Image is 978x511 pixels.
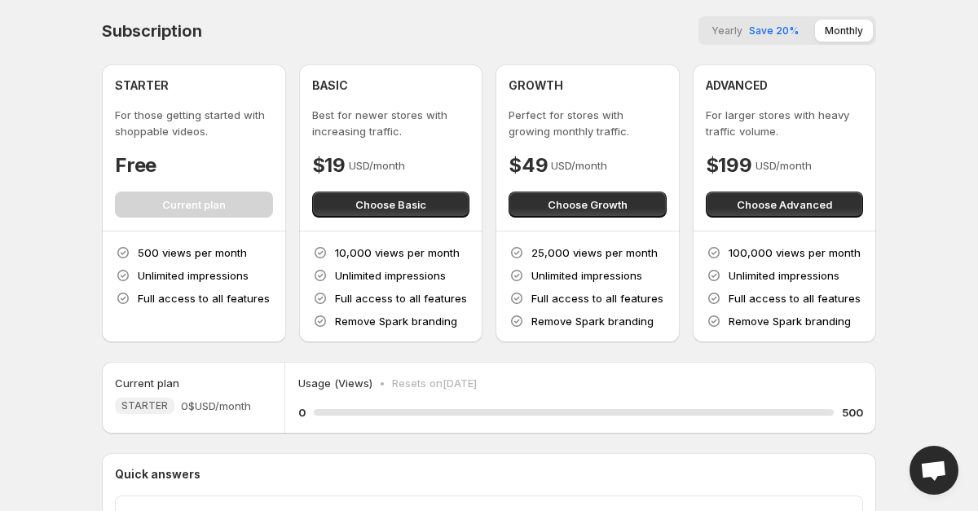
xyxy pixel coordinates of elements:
[181,398,251,414] span: 0$ USD/month
[749,24,799,37] span: Save 20%
[509,192,667,218] button: Choose Growth
[312,152,346,178] h4: $19
[729,267,839,284] p: Unlimited impressions
[706,77,768,94] h4: ADVANCED
[335,313,457,329] p: Remove Spark branding
[737,196,832,213] span: Choose Advanced
[312,192,470,218] button: Choose Basic
[335,244,460,261] p: 10,000 views per month
[729,244,861,261] p: 100,000 views per month
[729,313,851,329] p: Remove Spark branding
[298,404,306,421] h5: 0
[531,244,658,261] p: 25,000 views per month
[102,21,202,41] h4: Subscription
[115,107,273,139] p: For those getting started with shoppable videos.
[842,404,863,421] h5: 500
[551,157,607,174] p: USD/month
[335,267,446,284] p: Unlimited impressions
[729,290,861,306] p: Full access to all features
[509,152,548,178] h4: $49
[115,375,179,391] h5: Current plan
[910,446,958,495] a: Open chat
[711,24,742,37] span: Yearly
[706,192,864,218] button: Choose Advanced
[548,196,628,213] span: Choose Growth
[815,20,873,42] button: Monthly
[531,313,654,329] p: Remove Spark branding
[531,267,642,284] p: Unlimited impressions
[335,290,467,306] p: Full access to all features
[702,20,808,42] button: YearlySave 20%
[706,152,752,178] h4: $199
[312,107,470,139] p: Best for newer stores with increasing traffic.
[706,107,864,139] p: For larger stores with heavy traffic volume.
[379,375,385,391] p: •
[115,77,169,94] h4: STARTER
[509,107,667,139] p: Perfect for stores with growing monthly traffic.
[531,290,663,306] p: Full access to all features
[349,157,405,174] p: USD/month
[298,375,372,391] p: Usage (Views)
[756,157,812,174] p: USD/month
[355,196,426,213] span: Choose Basic
[121,399,168,412] span: STARTER
[392,375,477,391] p: Resets on [DATE]
[138,244,247,261] p: 500 views per month
[138,267,249,284] p: Unlimited impressions
[312,77,348,94] h4: BASIC
[509,77,563,94] h4: GROWTH
[115,152,156,178] h4: Free
[138,290,270,306] p: Full access to all features
[115,466,863,482] p: Quick answers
